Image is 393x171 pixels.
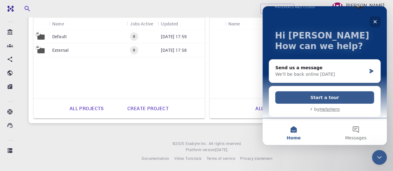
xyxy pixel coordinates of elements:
a: Privacy statement [240,155,272,162]
div: Icon [34,18,49,30]
div: Name [49,18,127,30]
p: [DATE] 17:58 [161,47,187,53]
a: Documentation [142,155,169,162]
a: Exabyte Inc. [185,141,207,147]
span: Video Tutorials [174,156,201,161]
p: External [52,47,69,53]
button: Sort [178,19,188,29]
a: All files [249,101,285,116]
div: Jobs Active [127,18,158,30]
span: Exabyte Inc. [185,141,207,146]
div: Name [228,18,240,30]
span: Documentation [142,156,169,161]
img: logo [5,6,14,12]
span: 0 [130,47,138,53]
span: © 2025 [172,141,185,147]
span: Assistenza [10,4,40,10]
div: Icon [210,18,225,30]
span: [DATE] . [215,147,228,152]
span: Privacy statement [240,156,272,161]
p: Default [52,34,67,40]
iframe: Intercom live chat [372,150,387,165]
iframe: Intercom live chat [263,6,387,145]
span: All rights reserved. [208,141,242,147]
button: Sort [240,19,250,29]
div: Jobs Active [130,18,153,30]
a: Create project [121,101,176,116]
div: Name [52,18,64,30]
a: [DATE]. [215,147,228,153]
span: Terms of service [206,156,235,161]
a: Terms of service [206,155,235,162]
button: Sort [64,19,74,29]
p: [DATE] 17:59 [161,34,187,40]
span: 0 [130,34,138,39]
a: Video Tutorials [174,155,201,162]
img: CARLINI GIOVANNI [331,2,344,15]
div: No Files Yet [210,30,381,98]
a: All projects [63,101,111,116]
span: Platform version [186,147,215,153]
p: [PERSON_NAME] [346,2,384,9]
a: Upgrade [260,4,294,14]
div: Updated [161,18,178,30]
div: Updated [158,18,204,30]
